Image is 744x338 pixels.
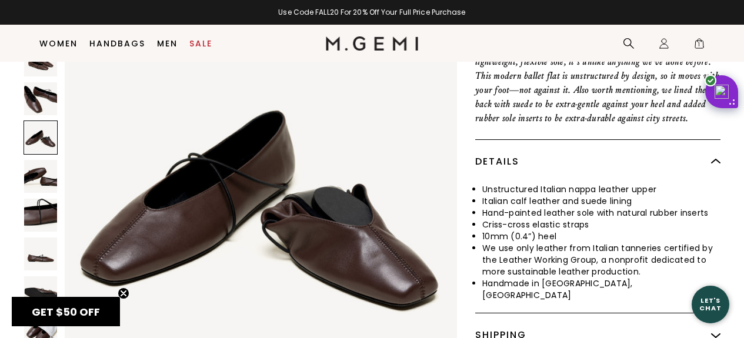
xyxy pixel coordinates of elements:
[24,82,57,115] img: The Una
[157,39,178,48] a: Men
[482,277,720,301] li: Handmade in [GEOGRAPHIC_DATA], [GEOGRAPHIC_DATA]
[693,40,705,52] span: 1
[24,160,57,193] img: The Una
[482,230,720,242] li: 10mm (0.4”) heel
[482,195,720,207] li: Italian calf leather and suede lining
[89,39,145,48] a: Handbags
[482,207,720,219] li: Hand-painted leather sole with natural rubber inserts
[482,242,720,277] li: We use only leather from Italian tanneries certified by the Leather Working Group, a nonprofit de...
[482,183,720,195] li: Unstructured Italian nappa leather upper
[189,39,212,48] a: Sale
[118,287,129,299] button: Close teaser
[24,237,57,270] img: The Una
[32,304,100,319] span: GET $50 OFF
[692,297,729,312] div: Let's Chat
[12,297,120,326] div: GET $50 OFFClose teaser
[39,39,78,48] a: Women
[475,140,720,183] div: Details
[482,219,720,230] li: Criss-cross elastic straps
[326,36,418,51] img: M.Gemi
[24,276,57,309] img: The Una
[24,199,57,232] img: The Una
